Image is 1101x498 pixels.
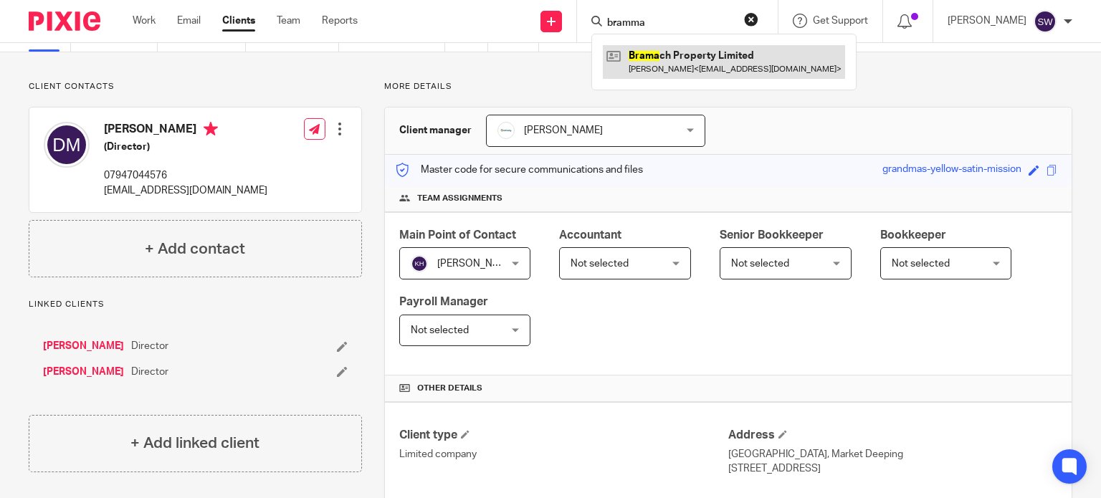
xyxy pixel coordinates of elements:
p: Master code for secure communications and files [396,163,643,177]
h4: Address [728,428,1057,443]
button: Clear [744,12,758,27]
i: Primary [204,122,218,136]
a: [PERSON_NAME] [43,365,124,379]
img: Pixie [29,11,100,31]
p: 07947044576 [104,168,267,183]
p: Linked clients [29,299,362,310]
div: grandmas-yellow-satin-mission [882,162,1021,178]
h5: (Director) [104,140,267,154]
p: [EMAIL_ADDRESS][DOMAIN_NAME] [104,183,267,198]
span: Bookkeeper [880,229,946,241]
span: Not selected [731,259,789,269]
a: [PERSON_NAME] [43,339,124,353]
h4: [PERSON_NAME] [104,122,267,140]
p: [PERSON_NAME] [948,14,1026,28]
span: [PERSON_NAME] [524,125,603,135]
span: Not selected [411,325,469,335]
h3: Client manager [399,123,472,138]
img: svg%3E [44,122,90,168]
span: Get Support [813,16,868,26]
span: [PERSON_NAME] [437,259,516,269]
p: More details [384,81,1072,92]
input: Search [606,17,735,30]
a: Work [133,14,156,28]
a: Reports [322,14,358,28]
img: svg%3E [411,255,428,272]
a: Clients [222,14,255,28]
h4: + Add contact [145,238,245,260]
span: Payroll Manager [399,296,488,307]
img: Infinity%20Logo%20with%20Whitespace%20.png [497,122,515,139]
span: Senior Bookkeeper [720,229,824,241]
p: [GEOGRAPHIC_DATA], Market Deeping [728,447,1057,461]
span: Not selected [892,259,950,269]
p: Limited company [399,447,728,461]
a: Team [277,14,300,28]
p: Client contacts [29,81,362,92]
span: Director [131,365,168,379]
span: Main Point of Contact [399,229,516,241]
h4: Client type [399,428,728,443]
span: Accountant [559,229,621,241]
p: [STREET_ADDRESS] [728,461,1057,476]
span: Not selected [571,259,629,269]
a: Email [177,14,201,28]
span: Director [131,339,168,353]
span: Other details [417,383,482,394]
img: svg%3E [1034,10,1057,33]
span: Team assignments [417,193,502,204]
h4: + Add linked client [130,432,259,454]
